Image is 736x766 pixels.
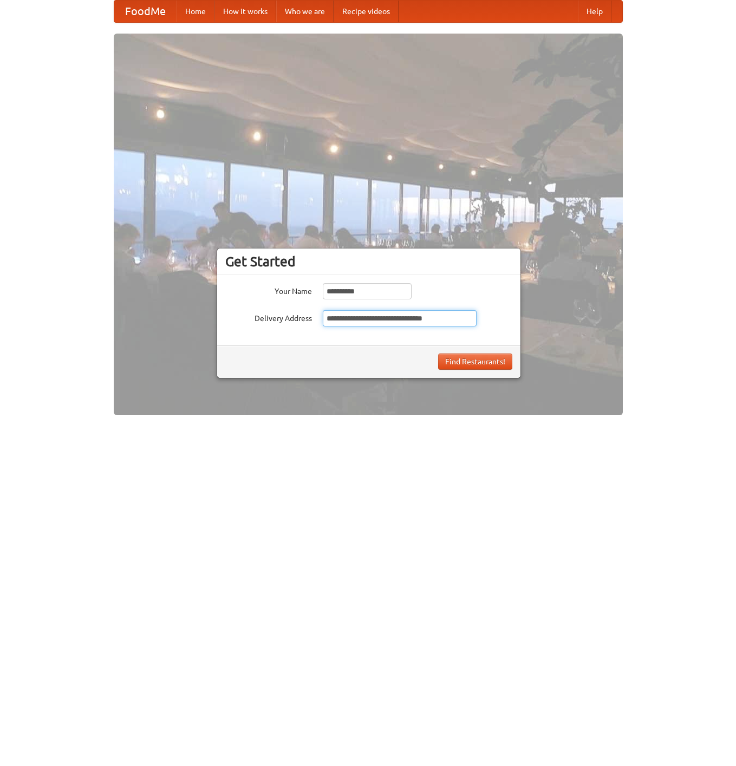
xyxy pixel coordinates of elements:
a: Home [177,1,214,22]
a: How it works [214,1,276,22]
h3: Get Started [225,253,512,270]
a: Who we are [276,1,334,22]
a: FoodMe [114,1,177,22]
label: Delivery Address [225,310,312,324]
a: Help [578,1,611,22]
button: Find Restaurants! [438,353,512,370]
a: Recipe videos [334,1,399,22]
label: Your Name [225,283,312,297]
